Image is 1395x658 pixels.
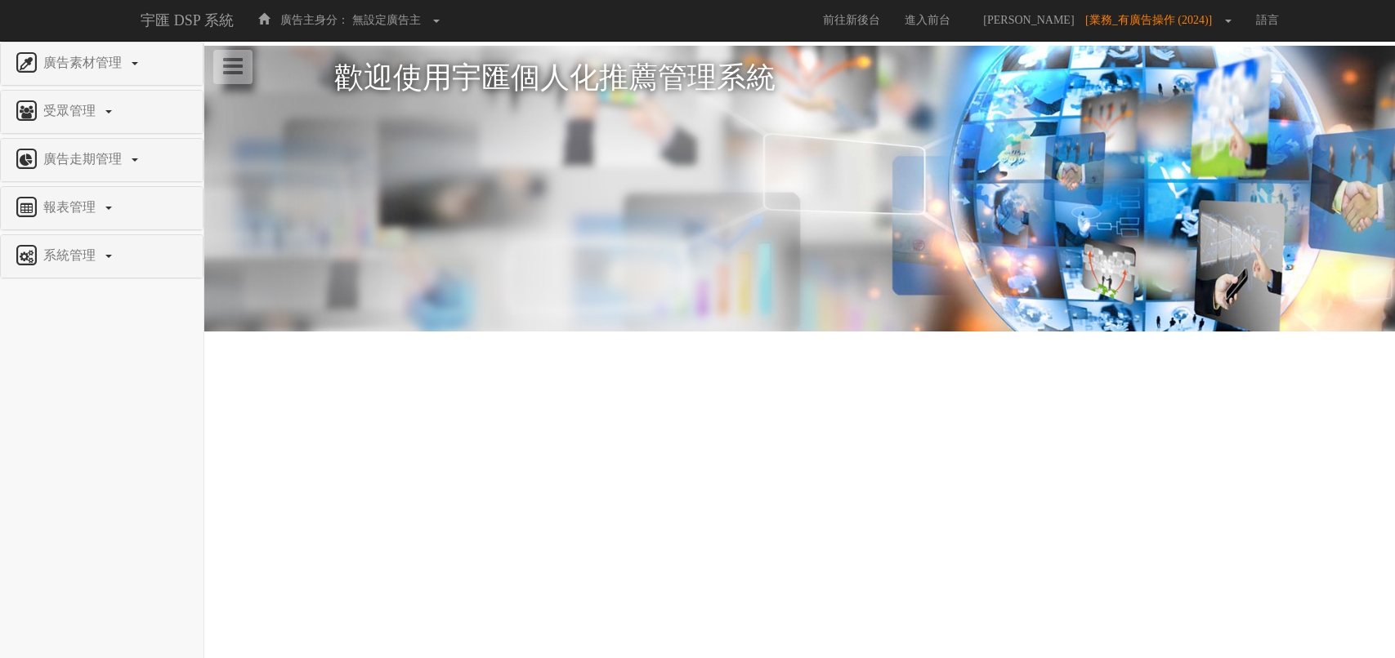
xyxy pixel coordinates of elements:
[39,152,130,166] span: 廣告走期管理
[975,14,1082,26] span: [PERSON_NAME]
[39,104,104,118] span: 受眾管理
[1085,14,1220,26] span: [業務_有廣告操作 (2024)]
[280,14,349,26] span: 廣告主身分：
[39,56,130,69] span: 廣告素材管理
[13,243,190,269] a: 系統管理
[13,195,190,221] a: 報表管理
[39,200,104,214] span: 報表管理
[13,51,190,77] a: 廣告素材管理
[334,62,1266,95] h1: 歡迎使用宇匯個人化推薦管理系統
[13,147,190,173] a: 廣告走期管理
[13,99,190,125] a: 受眾管理
[352,14,421,26] span: 無設定廣告主
[39,248,104,262] span: 系統管理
